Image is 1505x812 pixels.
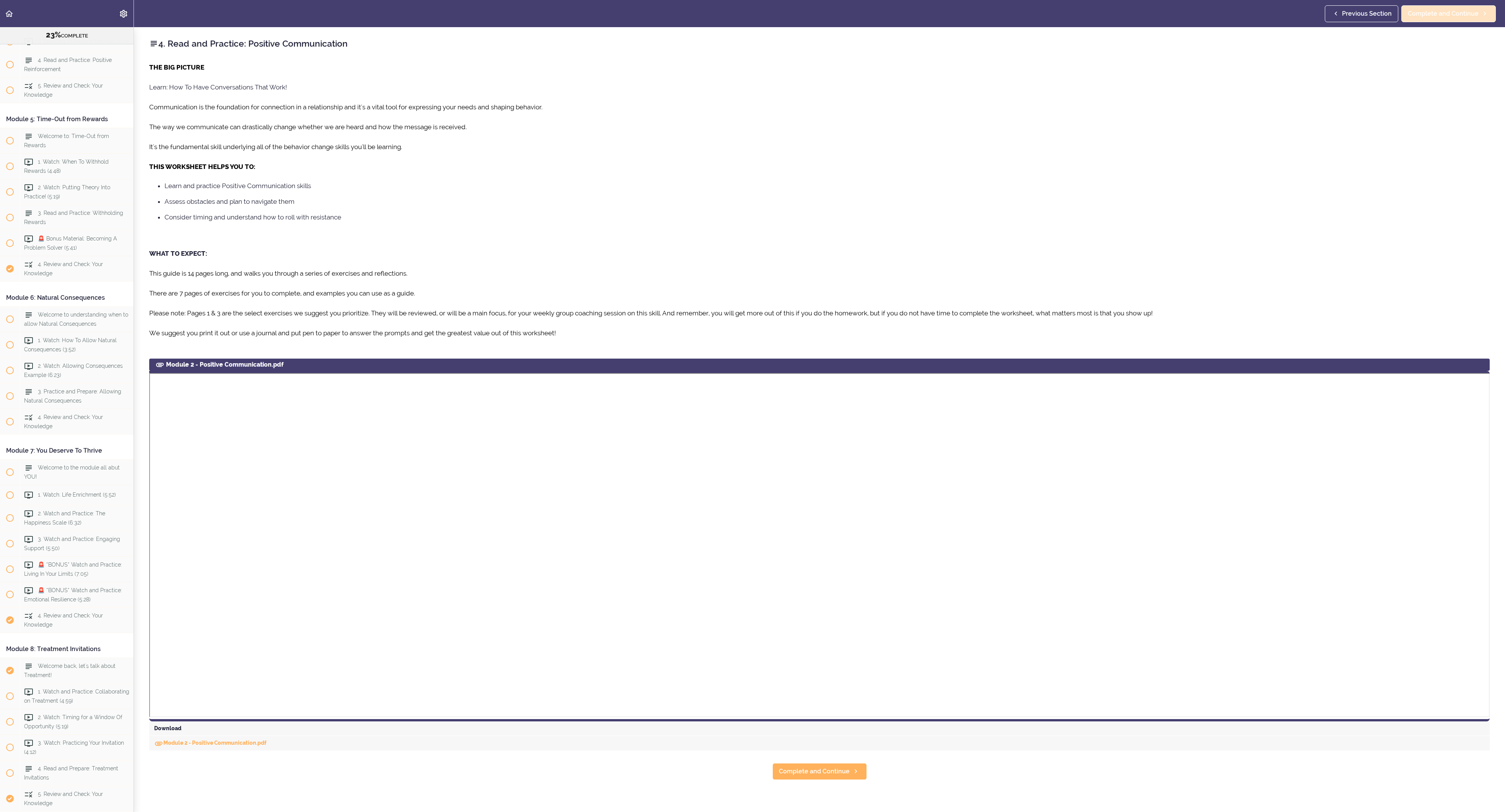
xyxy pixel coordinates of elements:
span: 2. Watch: Timing for a Window Of Opportunity (5:19) [24,715,122,729]
span: 1. Watch: When To Withhold Rewards (4:48) [24,159,109,174]
a: DownloadModule 2 - Positive Communication.pdf [154,740,267,746]
h2: 4. Read and Practice: Positive Communication [149,37,1490,50]
span: Please note: Pages 1 & 3 are the select exercises we suggest you prioritize. They will be reviewe... [149,309,1153,317]
div: Module 2 - Positive Communication.pdf [149,359,1490,371]
span: Complete and Continue [779,767,850,776]
div: COMPLETE [10,30,124,40]
strong: THIS WORKSHEET HELPS YOU TO: [149,163,255,171]
span: Welcome back, let's talk about Treatment! [24,663,116,678]
span: The way we communicate can drastically change whether we are heard and how the message is received. [149,123,467,131]
li: Consider timing and understand how to roll with resistance [165,212,1490,222]
span: Welcome to: Time-Out from Rewards [24,133,109,148]
span: 3. Planning to Reward Sobriety (5:13) [38,39,129,45]
div: Download [149,721,1490,736]
li: Learn and practice Positive Communication skills [165,181,1490,191]
strong: THE BIG PICTURE [149,63,204,71]
svg: Settings Menu [119,9,128,18]
span: 23% [46,30,61,39]
a: Previous Section [1325,5,1398,22]
strong: WHAT TO EXPECT: [149,250,207,257]
span: 1. Watch: Life Enrichment (5:52) [38,492,116,498]
span: 🚨 Bonus Material: Becoming A Problem Solver (5:41) [24,235,117,250]
span: 1. Watch and Practice: Collaborating on Treatment (4:59) [24,689,129,704]
li: Assess obstacles and plan to navigate them [165,197,1490,206]
span: 4. Review and Check: Your Knowledge [24,414,103,429]
span: This guide is 14 pages long, and walks you through a series of exercises and reflections. [149,270,407,277]
a: Complete and Continue [1401,5,1496,22]
span: Welcome to the module all abut YOU! [24,464,120,479]
span: 1. Watch: How To Allow Natural Consequences (3:52) [24,337,117,352]
span: 3. Read and Practice: Withholding Rewards [24,210,123,225]
span: 4. Review and Check: Your Knowledge [24,261,103,276]
span: 2. Watch: Putting Theory Into Practice! (5:19) [24,184,110,199]
span: It's the fundamental skill underlying all of the behavior change skills you'll be learning. [149,143,402,151]
span: 5. Review and Check: Your Knowledge [24,83,103,98]
span: 3. Practice and Prepare: Allowing Natural Consequences [24,388,121,403]
span: Complete and Continue [1408,9,1479,18]
span: Welcome to understanding when to allow Natural Consequences [24,312,128,326]
span: There are 7 pages of exercises for you to complete, and examples you can use as a guide. [149,289,415,297]
span: 4. Review and Check: Your Knowledge [24,613,103,628]
span: 3. Watch: Practicing Your Invitation (4:12) [24,740,124,755]
span: We suggest you print it out or use a journal and put pen to paper to answer the prompts and get t... [149,329,556,337]
a: Complete and Continue [772,763,867,780]
svg: Download [154,739,163,748]
p: Learn: How To Have Conversations That Work! [149,81,1490,93]
span: 4. Read and Practice: Positive Reinforcement [24,57,112,72]
span: 🚨 *BONUS* Watch and Practice: Living In Your Limits (7:05) [24,562,122,577]
span: Communication is the foundation for connection in a relationship and it's a vital tool for expres... [149,103,542,111]
svg: Back to course curriculum [5,9,14,18]
span: 5. Review and Check: Your Knowledge [24,791,103,806]
span: 2. Watch and Practice: The Happiness Scale (6:32) [24,510,105,525]
span: Previous Section [1342,9,1392,18]
span: 🚨 *BONUS* Watch and Practice: Emotional Resilience (5:28) [24,587,122,602]
span: 4. Read and Prepare: Treatment Invitations [24,766,118,781]
span: 3. Watch and Practice: Engaging Support (5:50) [24,536,120,551]
span: 2. Watch: Allowing Consequences Example (6:23) [24,363,123,378]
